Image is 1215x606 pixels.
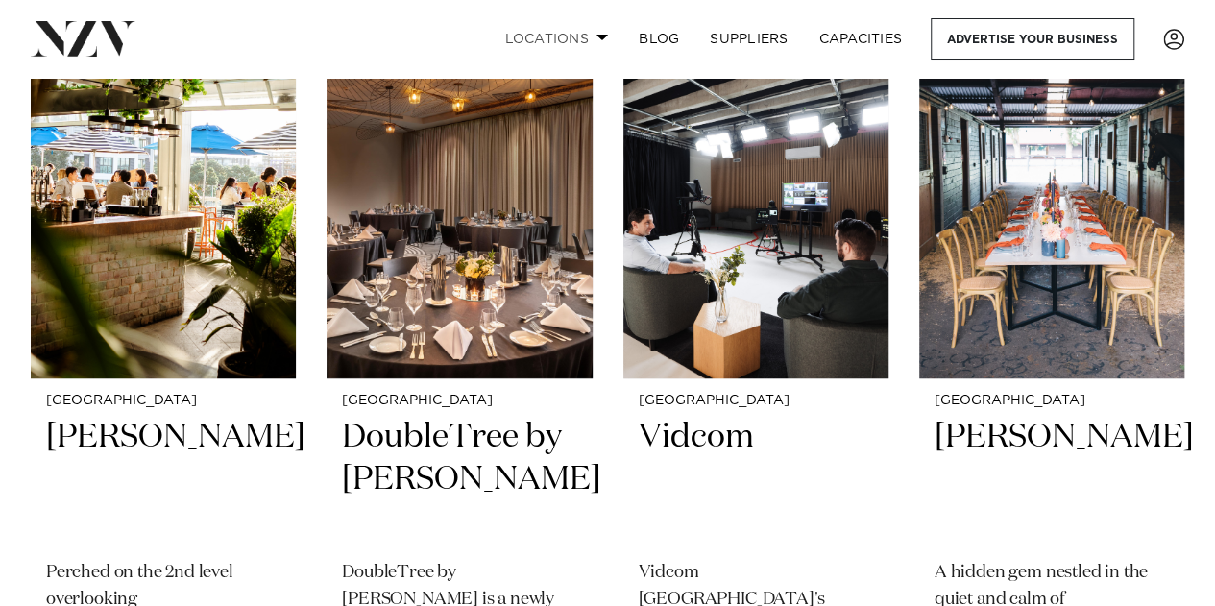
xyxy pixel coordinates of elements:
[639,416,873,545] h2: Vidcom
[804,18,918,60] a: Capacities
[327,22,592,378] img: Corporate gala dinner setup at Hilton Karaka
[342,394,576,408] small: [GEOGRAPHIC_DATA]
[694,18,803,60] a: SUPPLIERS
[342,416,576,545] h2: DoubleTree by [PERSON_NAME]
[31,21,135,56] img: nzv-logo.png
[489,18,623,60] a: Locations
[46,416,280,545] h2: [PERSON_NAME]
[623,18,694,60] a: BLOG
[935,416,1169,545] h2: [PERSON_NAME]
[935,394,1169,408] small: [GEOGRAPHIC_DATA]
[46,394,280,408] small: [GEOGRAPHIC_DATA]
[639,394,873,408] small: [GEOGRAPHIC_DATA]
[931,18,1134,60] a: Advertise your business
